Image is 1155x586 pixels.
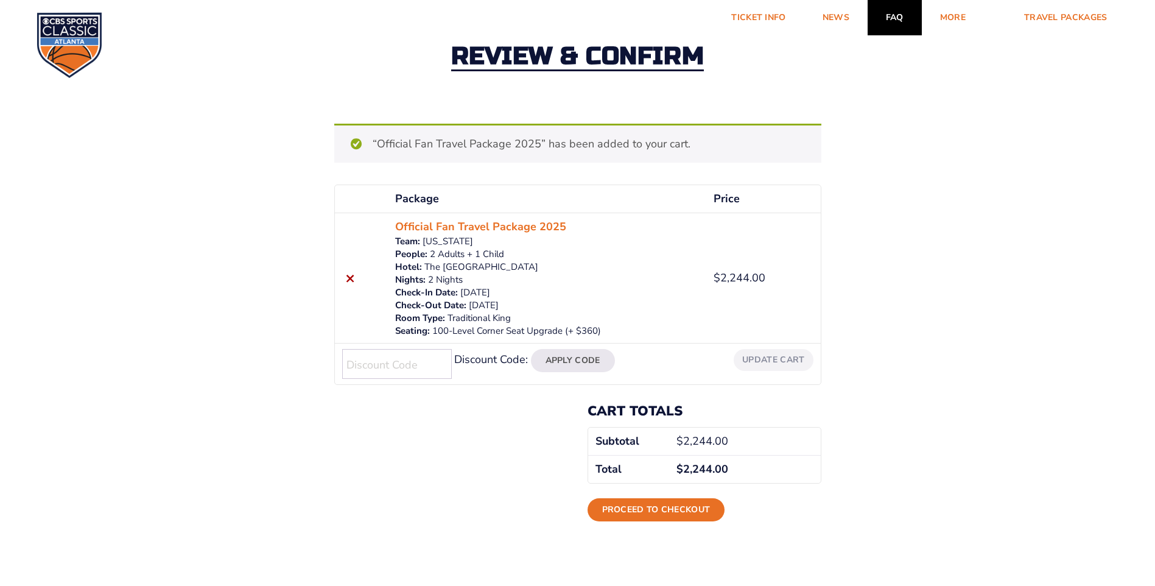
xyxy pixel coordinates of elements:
dt: People: [395,248,427,261]
span: $ [676,462,683,476]
th: Price [706,185,820,213]
bdi: 2,244.00 [676,434,728,448]
button: Apply Code [531,349,615,372]
dt: Team: [395,235,420,248]
dt: Hotel: [395,261,422,274]
bdi: 2,244.00 [676,462,728,476]
dt: Room Type: [395,312,445,325]
dt: Seating: [395,325,430,337]
p: 2 Nights [395,274,699,286]
p: 100-Level Corner Seat Upgrade (+ $360) [395,325,699,337]
th: Subtotal [588,428,670,455]
th: Package [388,185,706,213]
a: Remove this item [342,270,359,286]
a: Proceed to checkout [588,498,725,521]
span: $ [714,270,720,285]
a: Official Fan Travel Package 2025 [395,219,566,235]
img: CBS Sports Classic [37,12,102,78]
p: [US_STATE] [395,235,699,248]
p: The [GEOGRAPHIC_DATA] [395,261,699,274]
dt: Check-In Date: [395,286,458,299]
th: Total [588,455,670,483]
p: [DATE] [395,299,699,312]
p: 2 Adults + 1 Child [395,248,699,261]
p: Traditional King [395,312,699,325]
div: “Official Fan Travel Package 2025” has been added to your cart. [334,124,821,163]
dt: Nights: [395,274,426,286]
p: [DATE] [395,286,699,299]
bdi: 2,244.00 [714,270,765,285]
label: Discount Code: [454,352,528,367]
h2: Cart totals [588,403,821,419]
h2: Review & Confirm [451,44,704,71]
dt: Check-Out Date: [395,299,466,312]
input: Discount Code [342,349,452,379]
button: Update cart [734,349,813,370]
span: $ [676,434,683,448]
